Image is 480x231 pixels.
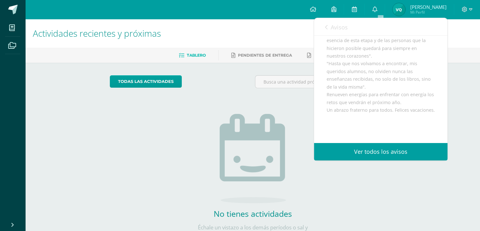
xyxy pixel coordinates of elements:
[331,23,348,31] span: Avisos
[314,143,447,160] a: Ver todos los avisos
[33,27,161,39] span: Actividades recientes y próximas
[393,3,405,16] img: dff889bbce91cf50085911cef77a5a39.png
[238,53,292,58] span: Pendientes de entrega
[410,4,446,10] span: [PERSON_NAME]
[179,50,206,60] a: Tablero
[307,50,342,60] a: Entregadas
[231,50,292,60] a: Pendientes de entrega
[255,76,395,88] input: Busca una actividad próxima aquí...
[187,53,206,58] span: Tablero
[190,208,316,219] h2: No tienes actividades
[220,114,286,203] img: no_activities.png
[410,9,446,15] span: Mi Perfil
[110,75,182,88] a: todas las Actividades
